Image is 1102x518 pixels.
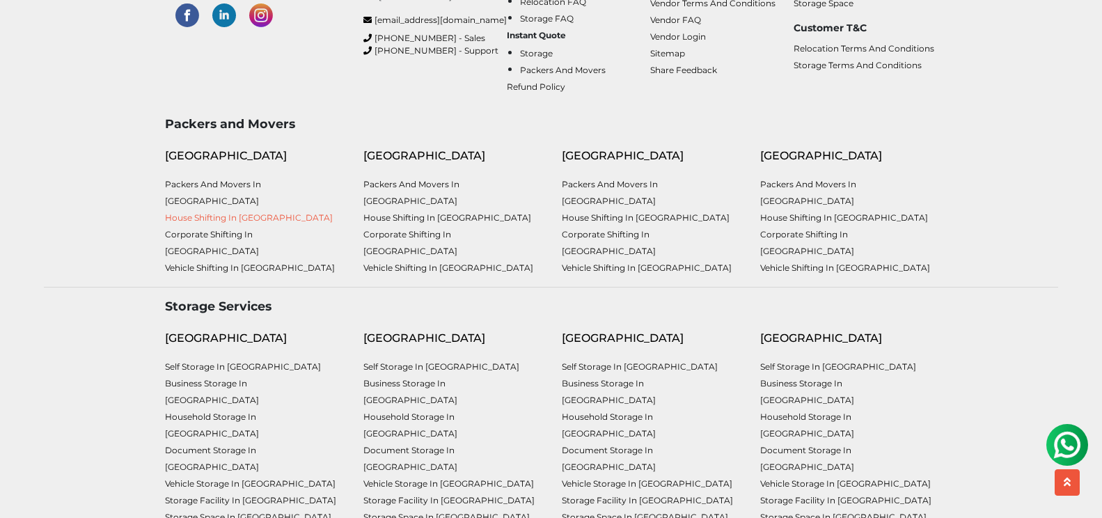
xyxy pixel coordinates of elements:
[650,65,717,75] a: Share Feedback
[165,148,343,164] div: [GEOGRAPHIC_DATA]
[520,65,606,75] a: Packers and Movers
[165,478,336,489] a: Vehicle Storage in [GEOGRAPHIC_DATA]
[760,445,854,472] a: Document Storage in [GEOGRAPHIC_DATA]
[520,48,553,58] a: Storage
[363,378,457,405] a: Business Storage in [GEOGRAPHIC_DATA]
[562,262,732,273] a: Vehicle shifting in [GEOGRAPHIC_DATA]
[520,13,574,24] a: Storage FAQ
[363,229,457,256] a: Corporate Shifting in [GEOGRAPHIC_DATA]
[363,495,535,505] a: Storage Facility in [GEOGRAPHIC_DATA]
[363,330,541,347] div: [GEOGRAPHIC_DATA]
[14,14,42,42] img: whatsapp-icon.svg
[650,31,706,42] a: Vendor Login
[650,15,701,25] a: Vendor FAQ
[165,212,333,223] a: House shifting in [GEOGRAPHIC_DATA]
[363,14,507,26] a: [EMAIL_ADDRESS][DOMAIN_NAME]
[562,179,658,206] a: Packers and Movers in [GEOGRAPHIC_DATA]
[562,148,739,164] div: [GEOGRAPHIC_DATA]
[165,179,261,206] a: Packers and Movers in [GEOGRAPHIC_DATA]
[363,411,457,439] a: Household Storage in [GEOGRAPHIC_DATA]
[562,411,656,439] a: Household Storage in [GEOGRAPHIC_DATA]
[760,411,854,439] a: Household Storage in [GEOGRAPHIC_DATA]
[1055,469,1080,496] button: scroll up
[562,229,656,256] a: Corporate Shifting in [GEOGRAPHIC_DATA]
[760,330,938,347] div: [GEOGRAPHIC_DATA]
[760,148,938,164] div: [GEOGRAPHIC_DATA]
[363,179,459,206] a: Packers and Movers in [GEOGRAPHIC_DATA]
[562,495,733,505] a: Storage Facility in [GEOGRAPHIC_DATA]
[507,30,566,40] b: Instant Quote
[165,330,343,347] div: [GEOGRAPHIC_DATA]
[794,43,934,54] a: Relocation Terms and Conditions
[760,478,931,489] a: Vehicle Storage in [GEOGRAPHIC_DATA]
[562,212,730,223] a: House shifting in [GEOGRAPHIC_DATA]
[165,378,259,405] a: Business Storage in [GEOGRAPHIC_DATA]
[175,3,199,27] img: facebook-social-links
[562,330,739,347] div: [GEOGRAPHIC_DATA]
[760,361,916,372] a: Self Storage in [GEOGRAPHIC_DATA]
[363,148,541,164] div: [GEOGRAPHIC_DATA]
[363,445,457,472] a: Document Storage in [GEOGRAPHIC_DATA]
[760,229,854,256] a: Corporate Shifting in [GEOGRAPHIC_DATA]
[760,179,856,206] a: Packers and Movers in [GEOGRAPHIC_DATA]
[363,262,533,273] a: Vehicle shifting in [GEOGRAPHIC_DATA]
[212,3,236,27] img: linked-in-social-links
[760,262,930,273] a: Vehicle shifting in [GEOGRAPHIC_DATA]
[760,495,931,505] a: Storage Facility in [GEOGRAPHIC_DATA]
[363,361,519,372] a: Self Storage in [GEOGRAPHIC_DATA]
[165,229,259,256] a: Corporate Shifting in [GEOGRAPHIC_DATA]
[562,361,718,372] a: Self Storage in [GEOGRAPHIC_DATA]
[794,60,922,70] a: Storage Terms and Conditions
[165,361,321,372] a: Self Storage in [GEOGRAPHIC_DATA]
[249,3,273,27] img: instagram-social-links
[165,116,938,131] h3: Packers and Movers
[165,299,938,313] h3: Storage Services
[363,45,507,57] a: [PHONE_NUMBER] - Support
[165,262,335,273] a: Vehicle shifting in [GEOGRAPHIC_DATA]
[562,478,732,489] a: Vehicle Storage in [GEOGRAPHIC_DATA]
[165,445,259,472] a: Document Storage in [GEOGRAPHIC_DATA]
[760,378,854,405] a: Business Storage in [GEOGRAPHIC_DATA]
[507,81,565,92] a: Refund Policy
[562,378,656,405] a: Business Storage in [GEOGRAPHIC_DATA]
[165,411,259,439] a: Household Storage in [GEOGRAPHIC_DATA]
[363,478,534,489] a: Vehicle Storage in [GEOGRAPHIC_DATA]
[363,212,531,223] a: House shifting in [GEOGRAPHIC_DATA]
[760,212,928,223] a: House shifting in [GEOGRAPHIC_DATA]
[562,445,656,472] a: Document Storage in [GEOGRAPHIC_DATA]
[165,495,336,505] a: Storage Facility in [GEOGRAPHIC_DATA]
[650,48,685,58] a: Sitemap
[363,32,507,45] a: [PHONE_NUMBER] - Sales
[794,22,937,34] h6: Customer T&C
